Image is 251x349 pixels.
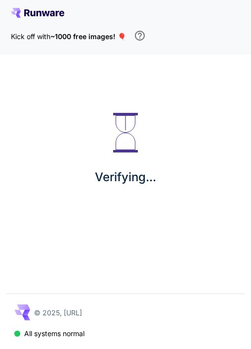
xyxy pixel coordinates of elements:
p: © 2025, [URL] [34,307,82,318]
span: ~1000 free images! 🎈 [50,32,126,41]
span: Kick off with [11,32,50,41]
p: All systems normal [24,328,84,339]
p: Verifying... [95,168,156,186]
button: In order to qualify for free credit, you need to sign up with a business email address and click ... [130,26,150,46]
